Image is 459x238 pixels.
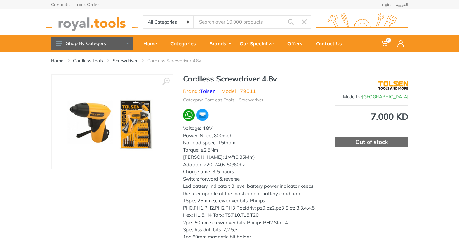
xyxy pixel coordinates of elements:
[386,38,391,43] span: 0
[283,35,311,52] a: Offers
[166,37,205,50] div: Categories
[51,2,70,7] a: Contacts
[143,16,194,28] select: Category
[335,93,408,100] div: Made In :
[139,37,166,50] div: Home
[200,88,215,94] a: Tolsen
[113,57,138,64] a: Screwdriver
[235,37,283,50] div: Our Specialize
[73,57,103,64] a: Cordless Tools
[58,89,166,155] img: Royal Tools - Cordless Screwdriver 4.8v
[183,74,315,83] h1: Cordless Screwdriver 4.8v
[183,87,215,95] li: Brand :
[51,57,63,64] a: Home
[51,57,408,64] nav: breadcrumb
[377,35,393,52] a: 0
[235,35,283,52] a: Our Specialize
[183,97,263,103] li: Category: Cordless Tools - Screwdriver
[362,94,408,100] span: [GEOGRAPHIC_DATA]
[51,37,133,50] button: Shop By Category
[196,109,209,122] img: ma.webp
[221,87,256,95] li: Model : 79011
[311,35,351,52] a: Contact Us
[75,2,99,7] a: Track Order
[283,37,311,50] div: Offers
[335,137,408,147] div: Out of stock
[335,112,408,121] div: 7.000 KD
[378,77,408,93] img: Tolsen
[311,37,351,50] div: Contact Us
[194,15,284,29] input: Site search
[166,35,205,52] a: Categories
[396,2,408,7] a: العربية
[205,37,235,50] div: Brands
[379,2,391,7] a: Login
[46,13,138,31] img: royal.tools Logo
[139,35,166,52] a: Home
[316,13,408,31] img: royal.tools Logo
[147,57,211,64] li: Cordless Screwdriver 4.8v
[183,109,195,121] img: wa.webp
